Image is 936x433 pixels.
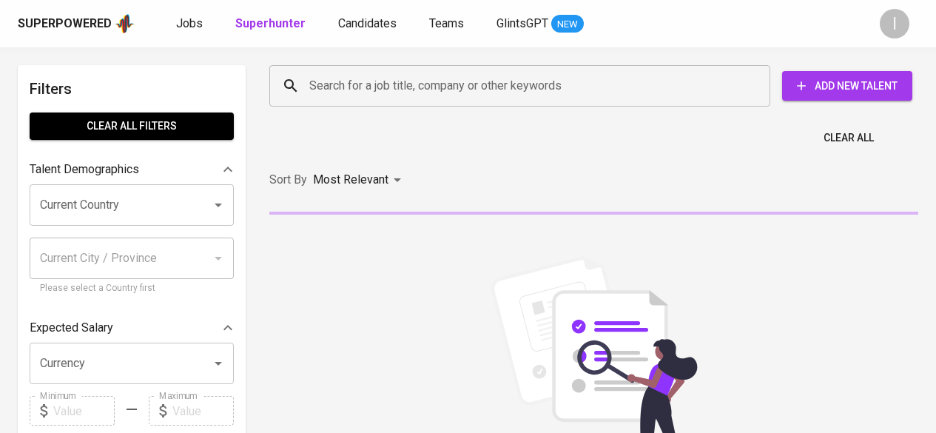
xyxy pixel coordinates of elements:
p: Please select a Country first [40,281,223,296]
span: Teams [429,16,464,30]
a: Candidates [338,15,400,33]
button: Open [208,195,229,215]
p: Talent Demographics [30,161,139,178]
div: Superpowered [18,16,112,33]
span: Candidates [338,16,397,30]
input: Value [53,396,115,426]
p: Sort By [269,171,307,189]
span: Add New Talent [794,77,900,95]
a: Teams [429,15,467,33]
span: Jobs [176,16,203,30]
div: Expected Salary [30,313,234,343]
button: Clear All filters [30,113,234,140]
div: Talent Demographics [30,155,234,184]
p: Most Relevant [313,171,388,189]
a: GlintsGPT NEW [496,15,584,33]
a: Superpoweredapp logo [18,13,135,35]
p: Expected Salary [30,319,113,337]
span: Clear All [824,129,874,147]
input: Value [172,396,234,426]
button: Clear All [818,124,880,152]
span: GlintsGPT [496,16,548,30]
a: Superhunter [235,15,309,33]
span: NEW [551,17,584,32]
button: Add New Talent [782,71,912,101]
img: app logo [115,13,135,35]
div: Most Relevant [313,167,406,194]
h6: Filters [30,77,234,101]
a: Jobs [176,15,206,33]
b: Superhunter [235,16,306,30]
button: Open [208,353,229,374]
span: Clear All filters [41,117,222,135]
div: I [880,9,909,38]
